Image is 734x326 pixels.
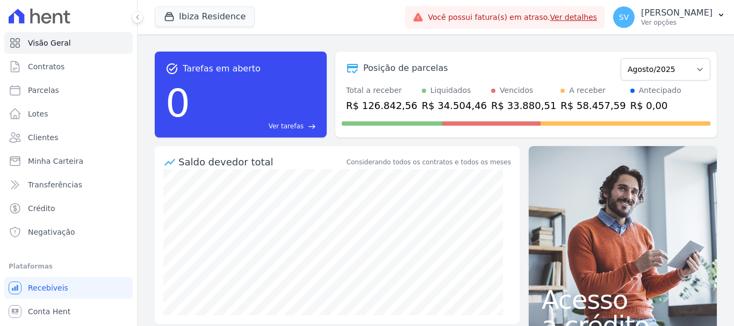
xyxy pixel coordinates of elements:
[630,98,681,113] div: R$ 0,00
[155,6,255,27] button: Ibiza Residence
[491,98,556,113] div: R$ 33.880,51
[308,122,316,131] span: east
[28,132,58,143] span: Clientes
[346,98,418,113] div: R$ 126.842,56
[28,179,82,190] span: Transferências
[28,156,83,166] span: Minha Carteira
[569,85,606,96] div: A receber
[28,85,59,96] span: Parcelas
[28,108,48,119] span: Lotes
[346,85,418,96] div: Total a receber
[560,98,625,113] div: R$ 58.457,59
[4,103,133,125] a: Lotes
[9,260,128,273] div: Plataformas
[4,56,133,77] a: Contratos
[500,85,533,96] div: Vencidos
[28,282,68,293] span: Recebíveis
[641,18,713,27] p: Ver opções
[4,198,133,219] a: Crédito
[639,85,681,96] div: Antecipado
[165,62,178,75] span: task_alt
[605,2,734,32] button: SV [PERSON_NAME] Ver opções
[4,277,133,299] a: Recebíveis
[4,301,133,322] a: Conta Hent
[269,121,304,131] span: Ver tarefas
[195,121,316,131] a: Ver tarefas east
[165,75,190,131] div: 0
[28,61,64,72] span: Contratos
[28,203,55,214] span: Crédito
[183,62,261,75] span: Tarefas em aberto
[422,98,487,113] div: R$ 34.504,46
[4,221,133,243] a: Negativação
[178,155,344,169] div: Saldo devedor total
[619,13,629,21] span: SV
[28,38,71,48] span: Visão Geral
[28,227,75,237] span: Negativação
[4,174,133,195] a: Transferências
[347,157,511,167] div: Considerando todos os contratos e todos os meses
[28,306,70,317] span: Conta Hent
[430,85,471,96] div: Liquidados
[641,8,713,18] p: [PERSON_NAME]
[428,12,597,23] span: Você possui fatura(s) em atraso.
[4,150,133,172] a: Minha Carteira
[4,127,133,148] a: Clientes
[550,13,598,21] a: Ver detalhes
[542,287,704,313] span: Acesso
[363,62,448,75] div: Posição de parcelas
[4,32,133,54] a: Visão Geral
[4,79,133,101] a: Parcelas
